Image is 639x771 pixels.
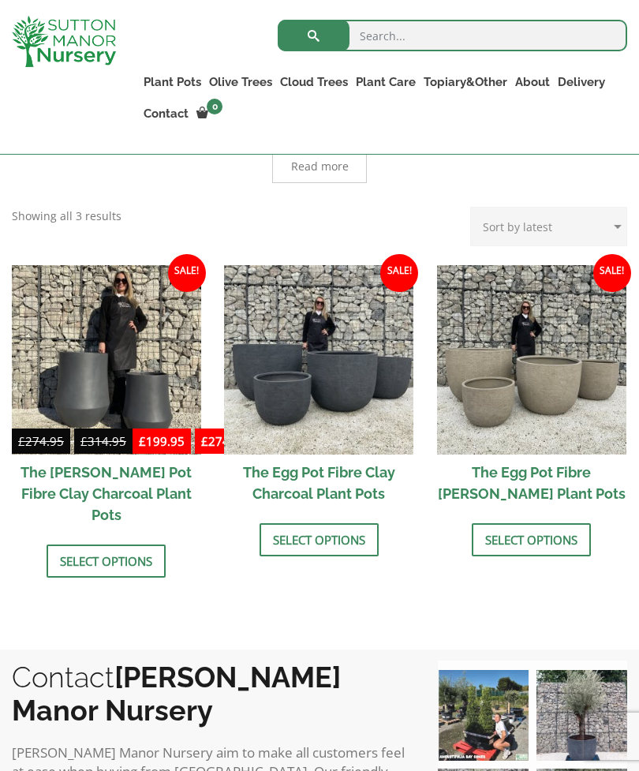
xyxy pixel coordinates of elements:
[380,254,418,292] span: Sale!
[201,433,247,449] bdi: 274.95
[437,455,626,511] h2: The Egg Pot Fibre [PERSON_NAME] Plant Pots
[139,433,185,449] bdi: 199.95
[224,455,413,511] h2: The Egg Pot Fibre Clay Charcoal Plant Pots
[12,455,201,533] h2: The [PERSON_NAME] Pot Fibre Clay Charcoal Plant Pots
[511,71,554,93] a: About
[12,265,201,455] img: The Bien Hoa Pot Fibre Clay Charcoal Plant Pots
[12,432,133,455] del: -
[12,16,116,67] img: logo
[12,661,341,727] b: [PERSON_NAME] Manor Nursery
[139,433,146,449] span: £
[437,265,626,511] a: Sale! The Egg Pot Fibre [PERSON_NAME] Plant Pots
[278,20,627,51] input: Search...
[438,670,529,761] img: Our elegant & picturesque Angustifolia Cones are an exquisite addition to your Bay Tree collectio...
[593,254,631,292] span: Sale!
[140,103,192,125] a: Contact
[536,670,627,761] img: A beautiful multi-stem Spanish Olive tree potted in our luxurious fibre clay pots 😍😍
[12,207,121,226] p: Showing all 3 results
[168,254,206,292] span: Sale!
[472,523,591,556] a: Select options for “The Egg Pot Fibre Clay Champagne Plant Pots”
[18,433,25,449] span: £
[420,71,511,93] a: Topiary&Other
[260,523,379,556] a: Select options for “The Egg Pot Fibre Clay Charcoal Plant Pots”
[291,161,349,172] span: Read more
[12,265,201,533] a: Sale! £274.95-£314.95 £199.95-£274.95 The [PERSON_NAME] Pot Fibre Clay Charcoal Plant Pots
[437,265,626,455] img: The Egg Pot Fibre Clay Champagne Plant Pots
[47,545,166,578] a: Select options for “The Bien Hoa Pot Fibre Clay Charcoal Plant Pots”
[18,433,64,449] bdi: 274.95
[80,433,88,449] span: £
[224,265,413,455] img: The Egg Pot Fibre Clay Charcoal Plant Pots
[205,71,276,93] a: Olive Trees
[201,433,208,449] span: £
[140,71,205,93] a: Plant Pots
[554,71,609,93] a: Delivery
[12,661,406,727] h2: Contact
[133,432,253,455] ins: -
[207,99,222,114] span: 0
[224,265,413,511] a: Sale! The Egg Pot Fibre Clay Charcoal Plant Pots
[352,71,420,93] a: Plant Care
[276,71,352,93] a: Cloud Trees
[80,433,126,449] bdi: 314.95
[470,207,627,246] select: Shop order
[192,103,227,125] a: 0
